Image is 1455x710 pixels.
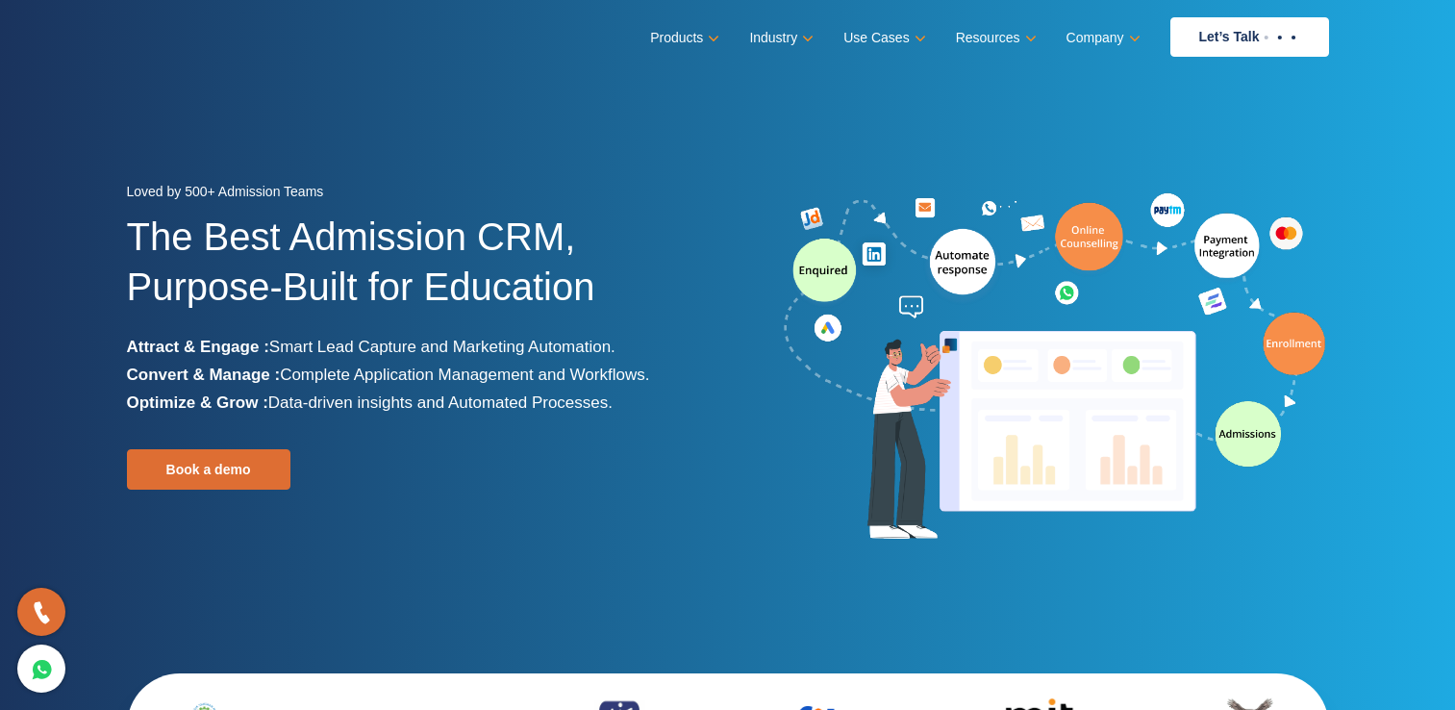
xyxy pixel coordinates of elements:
span: Smart Lead Capture and Marketing Automation. [269,338,615,356]
b: Convert & Manage : [127,366,281,384]
a: Resources [956,24,1033,52]
b: Attract & Engage : [127,338,269,356]
a: Use Cases [843,24,921,52]
a: Industry [749,24,810,52]
h1: The Best Admission CRM, Purpose-Built for Education [127,212,714,333]
img: admission-software-home-page-header [781,189,1329,547]
a: Book a demo [127,449,290,490]
a: Products [650,24,715,52]
a: Let’s Talk [1170,17,1329,57]
b: Optimize & Grow : [127,393,268,412]
span: Data-driven insights and Automated Processes. [268,393,613,412]
div: Loved by 500+ Admission Teams [127,178,714,212]
span: Complete Application Management and Workflows. [280,366,649,384]
a: Company [1066,24,1137,52]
